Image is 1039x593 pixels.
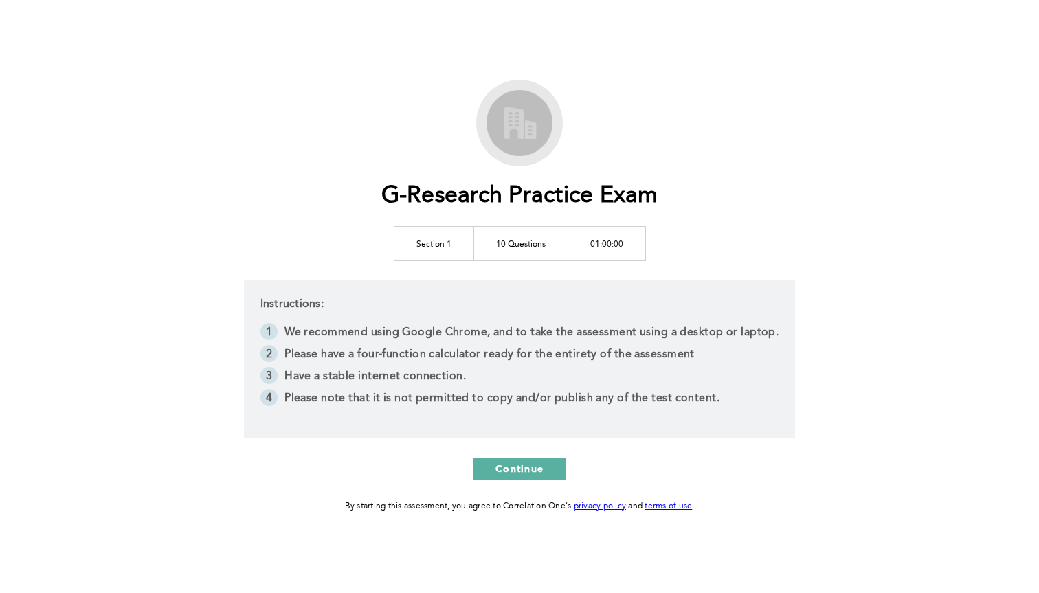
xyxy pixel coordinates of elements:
li: Have a stable internet connection. [260,367,779,389]
div: By starting this assessment, you agree to Correlation One's and . [345,499,695,514]
h1: G-Research Practice Exam [381,182,658,210]
td: 10 Questions [473,226,568,260]
button: Continue [473,458,566,480]
img: G-Research [482,85,557,161]
a: terms of use [645,502,692,511]
li: Please have a four-function calculator ready for the entirety of the assessment [260,345,779,367]
div: Instructions: [244,280,796,438]
td: Section 1 [394,226,473,260]
li: We recommend using Google Chrome, and to take the assessment using a desktop or laptop. [260,323,779,345]
li: Please note that it is not permitted to copy and/or publish any of the test content. [260,389,779,411]
td: 01:00:00 [568,226,645,260]
span: Continue [495,462,544,475]
a: privacy policy [574,502,627,511]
